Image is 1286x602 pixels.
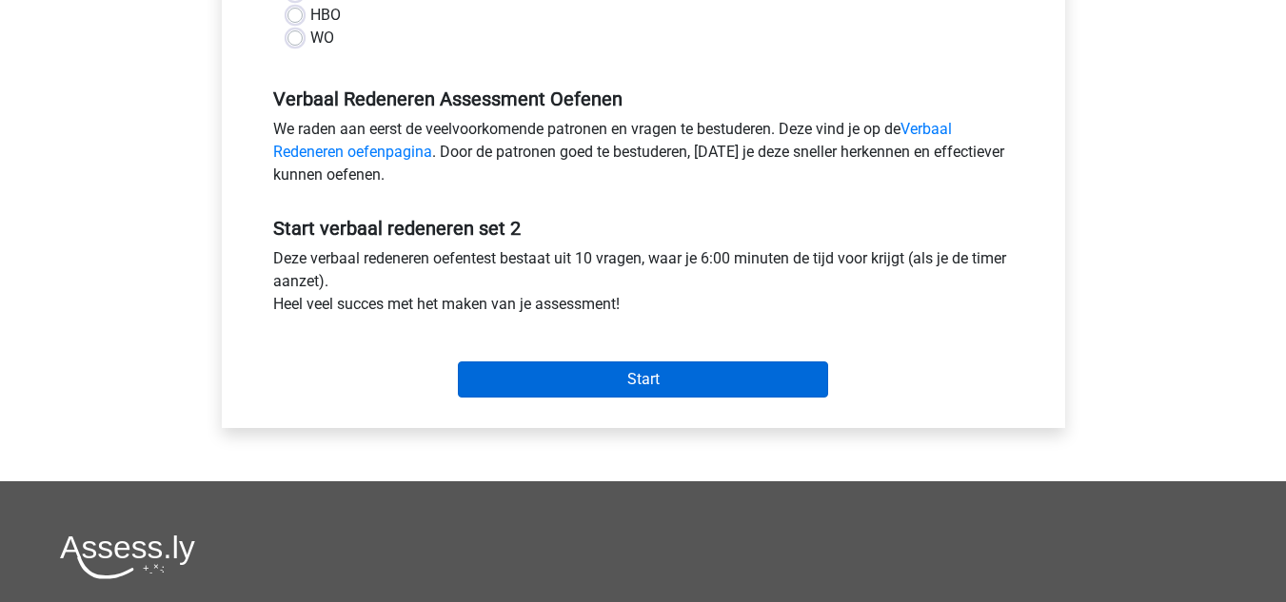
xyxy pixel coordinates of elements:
input: Start [458,361,828,398]
img: Assessly logo [60,534,195,579]
div: Deze verbaal redeneren oefentest bestaat uit 10 vragen, waar je 6:00 minuten de tijd voor krijgt ... [259,247,1028,323]
h5: Start verbaal redeneren set 2 [273,217,1014,240]
div: We raden aan eerst de veelvoorkomende patronen en vragen te bestuderen. Deze vind je op de . Door... [259,118,1028,194]
label: HBO [310,4,341,27]
h5: Verbaal Redeneren Assessment Oefenen [273,87,1014,110]
label: WO [310,27,334,49]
